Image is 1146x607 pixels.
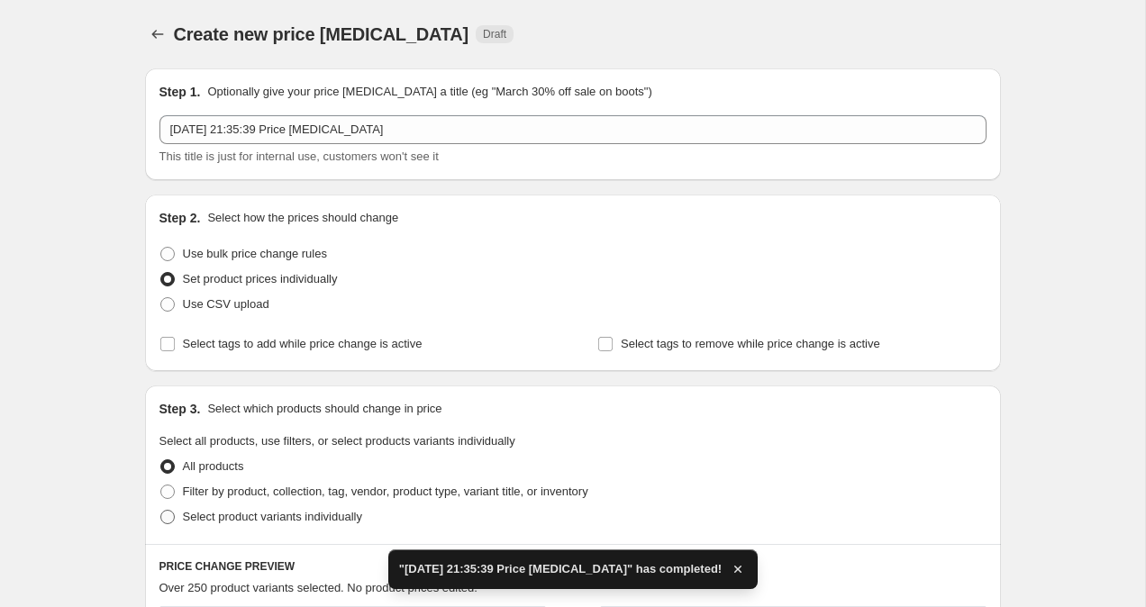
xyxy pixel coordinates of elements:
span: Draft [483,27,506,41]
span: Filter by product, collection, tag, vendor, product type, variant title, or inventory [183,485,588,498]
span: Over 250 product variants selected. No product prices edited: [159,581,477,594]
span: All products [183,459,244,473]
span: Set product prices individually [183,272,338,285]
button: Price change jobs [145,22,170,47]
span: Select tags to add while price change is active [183,337,423,350]
span: Use bulk price change rules [183,247,327,260]
span: Create new price [MEDICAL_DATA] [174,24,469,44]
p: Optionally give your price [MEDICAL_DATA] a title (eg "March 30% off sale on boots") [207,83,651,101]
h2: Step 1. [159,83,201,101]
input: 30% off holiday sale [159,115,987,144]
span: "[DATE] 21:35:39 Price [MEDICAL_DATA]" has completed! [399,560,722,578]
span: Use CSV upload [183,297,269,311]
p: Select how the prices should change [207,209,398,227]
h2: Step 3. [159,400,201,418]
p: Select which products should change in price [207,400,441,418]
h2: Step 2. [159,209,201,227]
h6: PRICE CHANGE PREVIEW [159,559,987,574]
span: This title is just for internal use, customers won't see it [159,149,439,163]
span: Select product variants individually [183,510,362,523]
span: Select tags to remove while price change is active [621,337,880,350]
span: Select all products, use filters, or select products variants individually [159,434,515,448]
